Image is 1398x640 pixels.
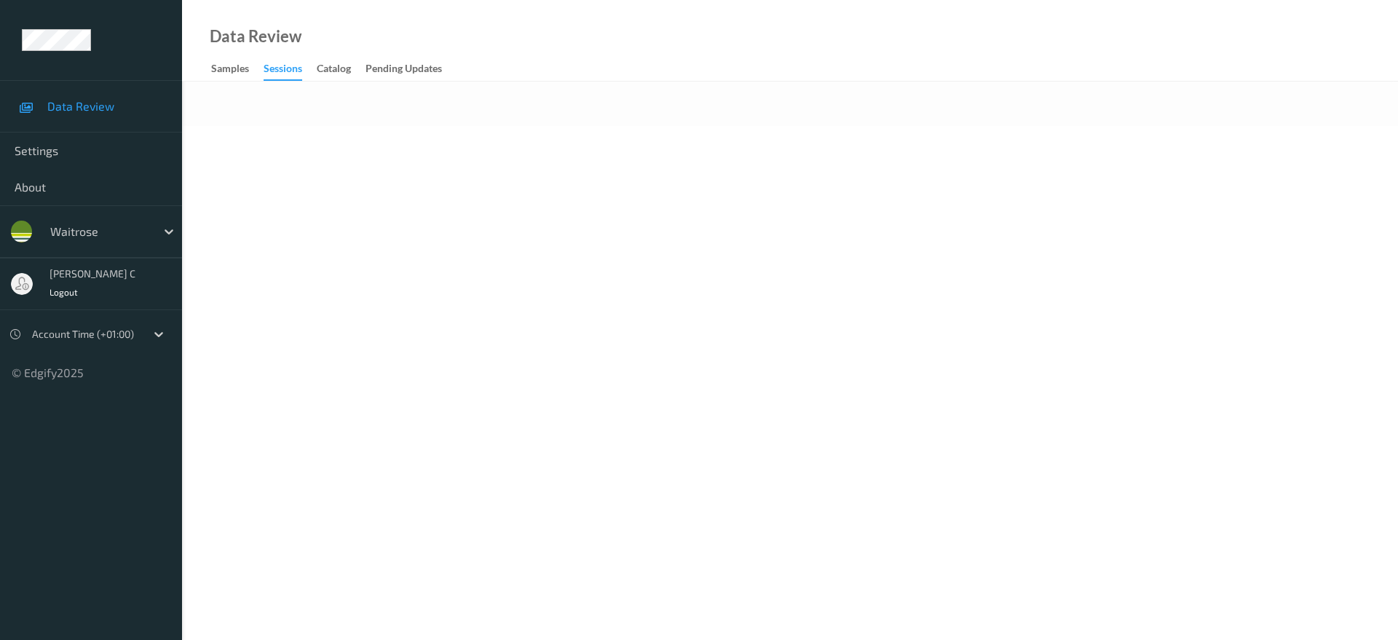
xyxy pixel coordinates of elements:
a: Pending Updates [366,59,457,79]
div: Pending Updates [366,61,442,79]
div: Samples [211,61,249,79]
div: Catalog [317,61,351,79]
a: Catalog [317,59,366,79]
a: Samples [211,59,264,79]
div: Data Review [210,29,301,44]
a: Sessions [264,59,317,81]
div: Sessions [264,61,302,81]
